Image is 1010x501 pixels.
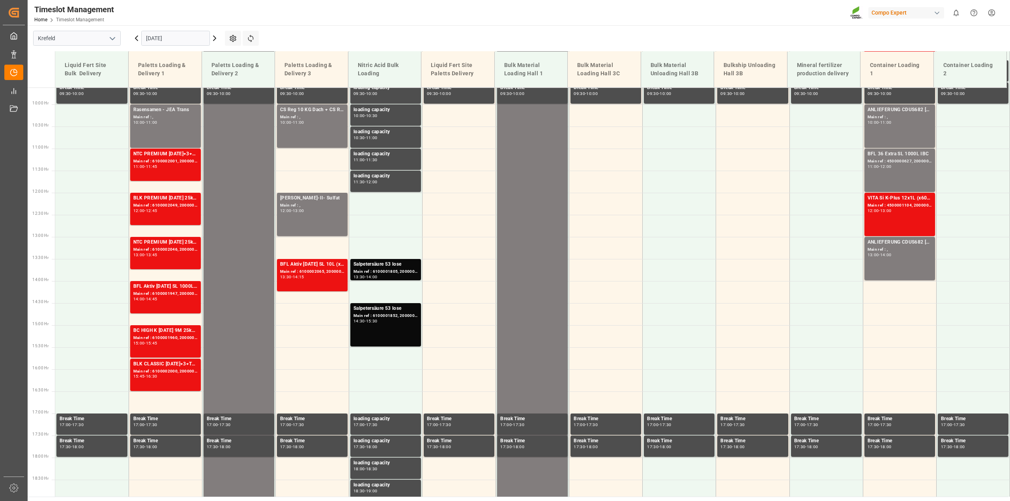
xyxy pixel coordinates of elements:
[32,366,49,370] span: 16:00 Hr
[353,313,418,319] div: Main ref : 6100001852, 2000001497
[805,445,806,449] div: -
[365,92,366,95] div: -
[144,297,146,301] div: -
[574,58,634,81] div: Bulk Material Loading Hall 3C
[280,92,292,95] div: 09:30
[146,341,157,345] div: 15:45
[879,209,880,212] div: -
[60,415,124,423] div: Break Time
[868,165,879,168] div: 11:00
[219,445,231,449] div: 18:00
[353,319,365,323] div: 14:30
[868,437,932,445] div: Break Time
[868,92,879,95] div: 09:30
[106,32,118,45] button: open menu
[353,415,418,423] div: loading capacity
[60,92,71,95] div: 09:30
[733,445,745,449] div: 18:00
[133,92,145,95] div: 09:30
[720,445,732,449] div: 17:30
[144,423,146,427] div: -
[32,454,49,458] span: 18:00 Hr
[353,92,365,95] div: 09:30
[513,423,524,427] div: 17:30
[879,253,880,257] div: -
[440,423,451,427] div: 17:30
[366,275,378,279] div: 14:00
[940,58,1001,81] div: Container Loading 2
[500,437,565,445] div: Break Time
[440,92,451,95] div: 10:00
[133,437,198,445] div: Break Time
[62,58,122,81] div: Liquid Fert Site Bulk Delivery
[32,388,49,392] span: 16:30 Hr
[32,476,49,481] span: 18:30 Hr
[366,180,378,184] div: 12:00
[947,4,965,22] button: show 0 new notifications
[207,437,271,445] div: Break Time
[658,92,660,95] div: -
[954,423,965,427] div: 17:30
[133,374,145,378] div: 15:45
[292,209,293,212] div: -
[880,445,892,449] div: 18:00
[880,165,892,168] div: 12:00
[32,410,49,414] span: 17:00 Hr
[879,165,880,168] div: -
[146,209,157,212] div: 12:45
[280,114,344,121] div: Main ref : ,
[133,291,198,297] div: Main ref : 6100001947, 2000001300
[500,445,512,449] div: 17:30
[353,114,365,117] div: 10:00
[133,327,198,335] div: BC HIGH K [DATE] 9M 25kg (x42) INTBLK SUPREM [DATE] 25kg(x60) ES,IT,PT,SI
[32,101,49,105] span: 10:00 Hr
[794,58,854,81] div: Mineral fertilizer production delivery
[353,467,365,471] div: 18:00
[586,445,598,449] div: 18:00
[353,275,365,279] div: 13:30
[32,278,49,282] span: 14:00 Hr
[133,106,198,114] div: Rasensamen - JEA Trans
[293,423,304,427] div: 17:30
[207,92,218,95] div: 09:30
[365,423,366,427] div: -
[720,92,732,95] div: 09:30
[954,92,965,95] div: 10:00
[868,253,879,257] div: 13:00
[72,92,84,95] div: 10:00
[366,423,378,427] div: 17:30
[965,4,983,22] button: Help Center
[647,437,711,445] div: Break Time
[574,423,585,427] div: 17:00
[135,58,195,81] div: Paletts Loading & Delivery 1
[807,423,818,427] div: 17:30
[292,275,293,279] div: -
[144,445,146,449] div: -
[868,121,879,124] div: 10:00
[71,92,72,95] div: -
[733,423,745,427] div: 17:30
[293,121,304,124] div: 11:00
[218,423,219,427] div: -
[32,123,49,127] span: 10:30 Hr
[32,211,49,216] span: 12:30 Hr
[32,255,49,260] span: 13:30 Hr
[941,437,1005,445] div: Break Time
[880,121,892,124] div: 11:00
[867,58,927,81] div: Container Loading 1
[868,202,932,209] div: Main ref : 4500001104, 2000000358
[280,415,344,423] div: Break Time
[280,261,344,268] div: BFL Aktiv [DATE] SL 10L (x60) DEBFL Aktiv [DATE] SL 1000L IBC MTO
[365,445,366,449] div: -
[353,305,418,313] div: Salpetersäure 53 lose
[144,92,146,95] div: -
[146,423,157,427] div: 17:30
[438,445,440,449] div: -
[280,445,292,449] div: 17:30
[365,180,366,184] div: -
[952,92,954,95] div: -
[32,145,49,149] span: 11:00 Hr
[133,246,198,253] div: Main ref : 6100002046, 2000000966
[207,423,218,427] div: 17:00
[32,189,49,194] span: 12:00 Hr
